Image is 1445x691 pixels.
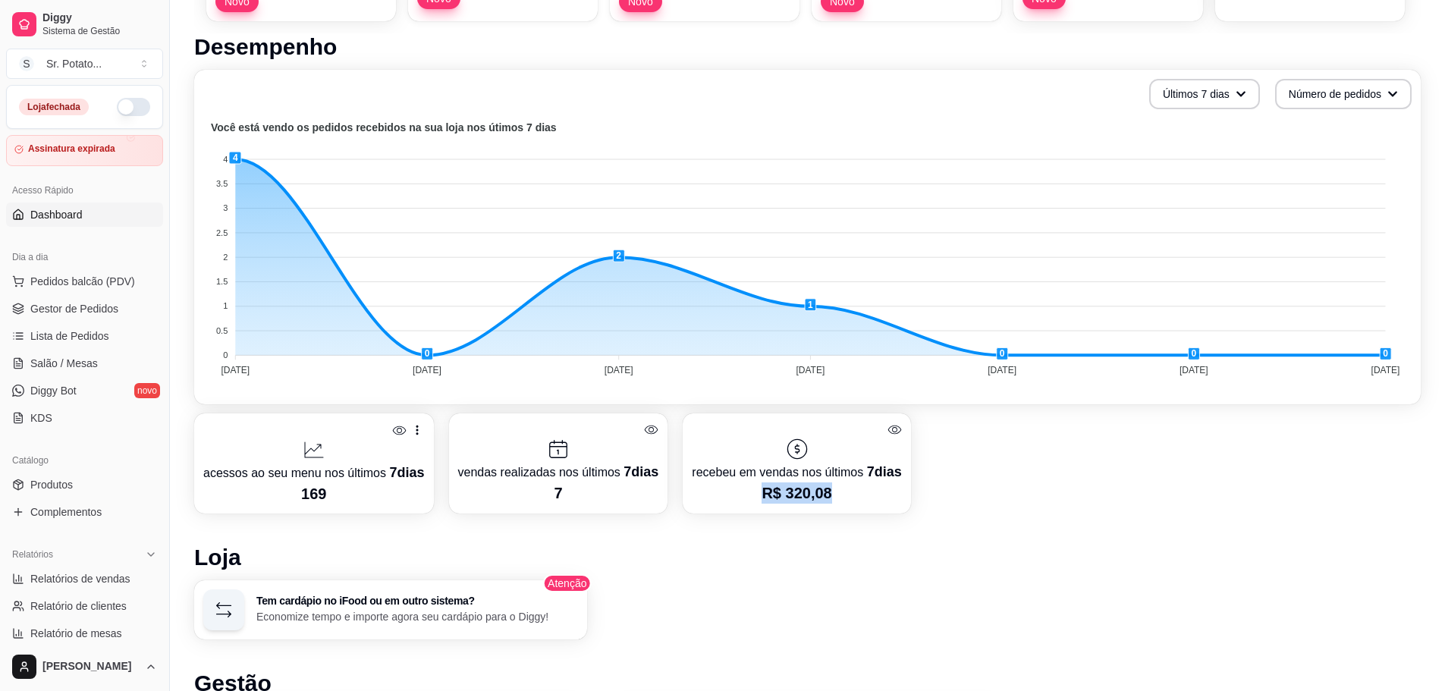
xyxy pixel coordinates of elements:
[543,574,591,592] span: Atenção
[30,274,135,289] span: Pedidos balcão (PDV)
[1371,365,1400,375] tspan: [DATE]
[30,477,73,492] span: Produtos
[30,383,77,398] span: Diggy Bot
[796,365,825,375] tspan: [DATE]
[256,609,578,624] p: Economize tempo e importe agora seu cardápio para o Diggy!
[6,406,163,430] a: KDS
[211,121,557,133] text: Você está vendo os pedidos recebidos na sua loja nos útimos 7 dias
[6,500,163,524] a: Complementos
[216,326,228,335] tspan: 0.5
[12,548,53,561] span: Relatórios
[28,143,115,155] article: Assinatura expirada
[1180,365,1208,375] tspan: [DATE]
[988,365,1016,375] tspan: [DATE]
[223,203,228,212] tspan: 3
[30,626,122,641] span: Relatório de mesas
[30,207,83,222] span: Dashboard
[867,464,902,479] span: 7 dias
[6,324,163,348] a: Lista de Pedidos
[256,595,578,606] h3: Tem cardápio no iFood ou em outro sistema?
[6,203,163,227] a: Dashboard
[30,328,109,344] span: Lista de Pedidos
[6,594,163,618] a: Relatório de clientes
[30,410,52,426] span: KDS
[6,178,163,203] div: Acesso Rápido
[223,301,228,310] tspan: 1
[216,179,228,188] tspan: 3.5
[6,448,163,473] div: Catálogo
[692,461,901,482] p: recebeu em vendas nos últimos
[194,580,587,639] button: Tem cardápio no iFood ou em outro sistema?Economize tempo e importe agora seu cardápio para o Diggy!
[30,301,118,316] span: Gestor de Pedidos
[30,598,127,614] span: Relatório de clientes
[624,464,658,479] span: 7 dias
[692,482,901,504] p: R$ 320,08
[19,99,89,115] div: Loja fechada
[223,253,228,262] tspan: 2
[6,245,163,269] div: Dia a dia
[6,473,163,497] a: Produtos
[194,544,1421,571] h1: Loja
[6,351,163,375] a: Salão / Mesas
[221,365,250,375] tspan: [DATE]
[458,482,659,504] p: 7
[30,571,130,586] span: Relatórios de vendas
[42,25,157,37] span: Sistema de Gestão
[216,277,228,286] tspan: 1.5
[30,504,102,520] span: Complementos
[223,350,228,360] tspan: 0
[6,621,163,645] a: Relatório de mesas
[389,465,424,480] span: 7 dias
[6,378,163,403] a: Diggy Botnovo
[1149,79,1260,109] button: Últimos 7 dias
[30,356,98,371] span: Salão / Mesas
[203,462,425,483] p: acessos ao seu menu nos últimos
[46,56,102,71] div: Sr. Potato ...
[117,98,150,116] button: Alterar Status
[42,11,157,25] span: Diggy
[19,56,34,71] span: S
[223,155,228,164] tspan: 4
[6,567,163,591] a: Relatórios de vendas
[216,228,228,237] tspan: 2.5
[6,297,163,321] a: Gestor de Pedidos
[458,461,659,482] p: vendas realizadas nos últimos
[605,365,633,375] tspan: [DATE]
[6,6,163,42] a: DiggySistema de Gestão
[6,269,163,294] button: Pedidos balcão (PDV)
[194,33,1421,61] h1: Desempenho
[1275,79,1412,109] button: Número de pedidos
[6,135,163,166] a: Assinatura expirada
[413,365,441,375] tspan: [DATE]
[203,483,425,504] p: 169
[42,660,139,674] span: [PERSON_NAME]
[6,49,163,79] button: Select a team
[6,649,163,685] button: [PERSON_NAME]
